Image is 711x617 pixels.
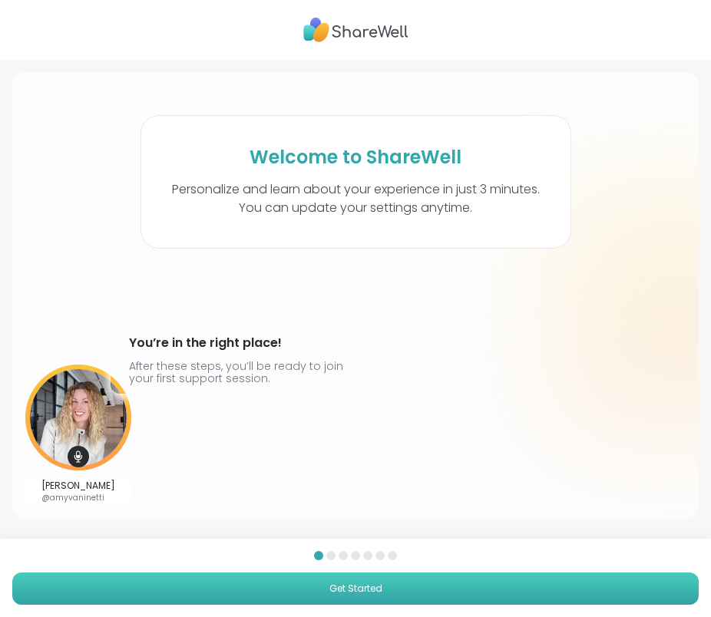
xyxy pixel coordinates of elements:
p: @amyvaninetti [41,492,115,503]
span: Get Started [329,582,382,596]
img: mic icon [68,446,89,467]
h4: You’re in the right place! [129,331,350,355]
p: Personalize and learn about your experience in just 3 minutes. You can update your settings anytime. [172,180,540,217]
p: [PERSON_NAME] [41,480,115,492]
button: Get Started [12,572,699,605]
h1: Welcome to ShareWell [250,147,461,168]
p: After these steps, you’ll be ready to join your first support session. [129,360,350,384]
img: ShareWell Logo [303,12,408,48]
img: User image [25,365,131,470]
